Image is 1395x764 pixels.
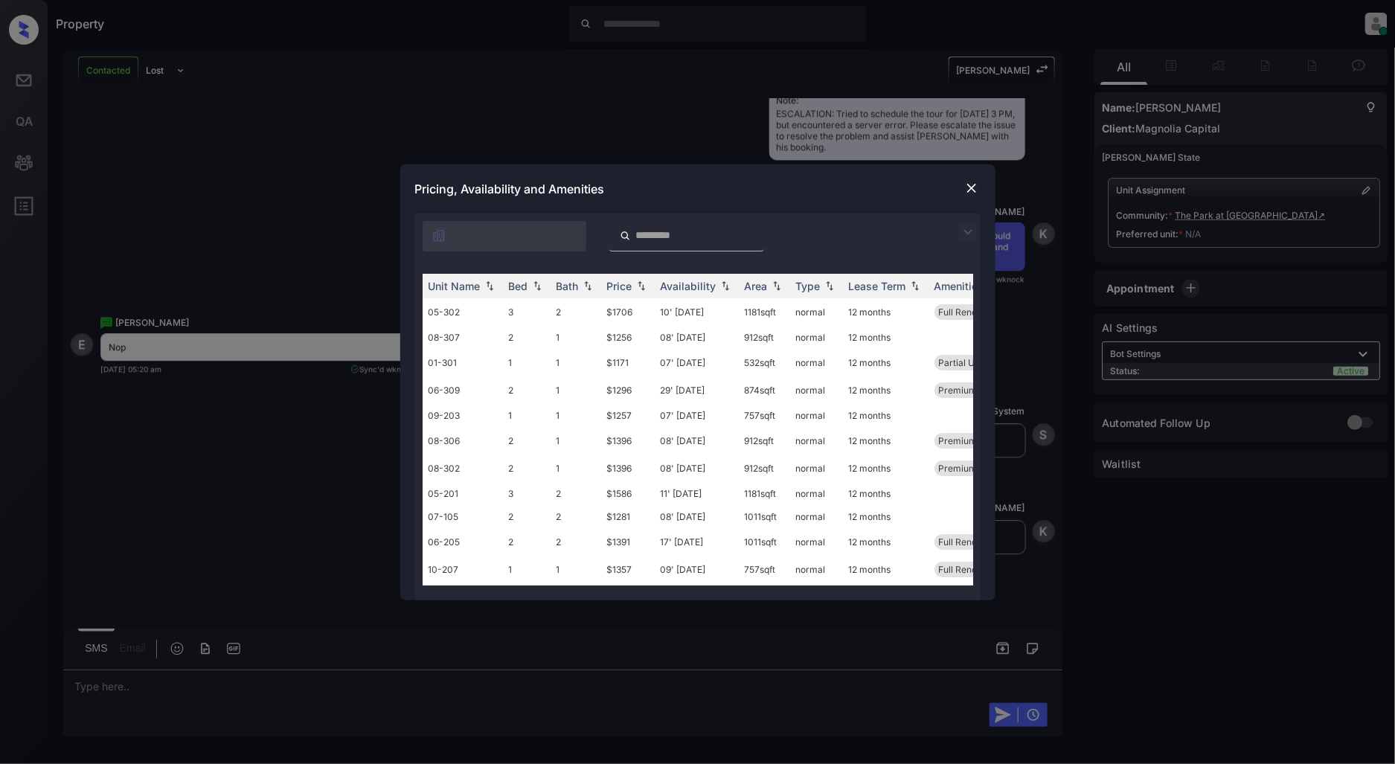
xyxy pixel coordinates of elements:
[580,280,595,291] img: sorting
[790,349,843,376] td: normal
[557,280,579,292] div: Bath
[739,556,790,583] td: 757 sqft
[601,455,655,482] td: $1396
[601,376,655,404] td: $1296
[655,455,739,482] td: 08' [DATE]
[423,455,503,482] td: 08-302
[551,583,601,606] td: 2
[503,349,551,376] td: 1
[790,404,843,427] td: normal
[655,583,739,606] td: 18' [DATE]
[939,306,1010,318] span: Full Renovation...
[790,482,843,505] td: normal
[790,298,843,326] td: normal
[790,556,843,583] td: normal
[718,280,733,291] img: sorting
[655,427,739,455] td: 08' [DATE]
[503,455,551,482] td: 2
[843,376,929,404] td: 12 months
[601,427,655,455] td: $1396
[739,455,790,482] td: 912 sqft
[655,349,739,376] td: 07' [DATE]
[503,505,551,528] td: 2
[503,326,551,349] td: 2
[551,427,601,455] td: 1
[843,556,929,583] td: 12 months
[423,583,503,606] td: 11-206
[790,326,843,349] td: normal
[551,376,601,404] td: 1
[551,326,601,349] td: 1
[601,583,655,606] td: $1281
[503,583,551,606] td: 2
[843,427,929,455] td: 12 months
[843,583,929,606] td: 12 months
[934,280,984,292] div: Amenities
[843,298,929,326] td: 12 months
[796,280,821,292] div: Type
[503,427,551,455] td: 2
[423,427,503,455] td: 08-306
[843,505,929,528] td: 12 months
[601,298,655,326] td: $1706
[739,326,790,349] td: 912 sqft
[601,326,655,349] td: $1256
[503,376,551,404] td: 2
[423,505,503,528] td: 07-105
[423,528,503,556] td: 06-205
[551,455,601,482] td: 1
[423,556,503,583] td: 10-207
[423,349,503,376] td: 01-301
[503,556,551,583] td: 1
[423,326,503,349] td: 08-307
[843,528,929,556] td: 12 months
[739,505,790,528] td: 1011 sqft
[739,528,790,556] td: 1011 sqft
[739,376,790,404] td: 874 sqft
[551,528,601,556] td: 2
[432,228,446,243] img: icon-zuma
[601,349,655,376] td: $1171
[601,505,655,528] td: $1281
[843,349,929,376] td: 12 months
[843,326,929,349] td: 12 months
[843,455,929,482] td: 12 months
[939,385,1024,396] span: Premium Package...
[429,280,481,292] div: Unit Name
[503,482,551,505] td: 3
[745,280,768,292] div: Area
[509,280,528,292] div: Bed
[655,556,739,583] td: 09' [DATE]
[601,482,655,505] td: $1586
[551,404,601,427] td: 1
[939,435,1024,446] span: Premium Package...
[601,556,655,583] td: $1357
[739,583,790,606] td: 1011 sqft
[634,280,649,291] img: sorting
[530,280,545,291] img: sorting
[790,505,843,528] td: normal
[849,280,906,292] div: Lease Term
[964,181,979,196] img: close
[790,427,843,455] td: normal
[482,280,497,291] img: sorting
[620,229,631,243] img: icon-zuma
[739,427,790,455] td: 912 sqft
[790,583,843,606] td: normal
[908,280,923,291] img: sorting
[843,482,929,505] td: 12 months
[790,376,843,404] td: normal
[739,349,790,376] td: 532 sqft
[607,280,632,292] div: Price
[503,404,551,427] td: 1
[939,357,1012,368] span: Partial Upgrade...
[423,404,503,427] td: 09-203
[551,505,601,528] td: 2
[551,298,601,326] td: 2
[655,298,739,326] td: 10' [DATE]
[601,528,655,556] td: $1391
[551,349,601,376] td: 1
[655,404,739,427] td: 07' [DATE]
[503,298,551,326] td: 3
[551,482,601,505] td: 2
